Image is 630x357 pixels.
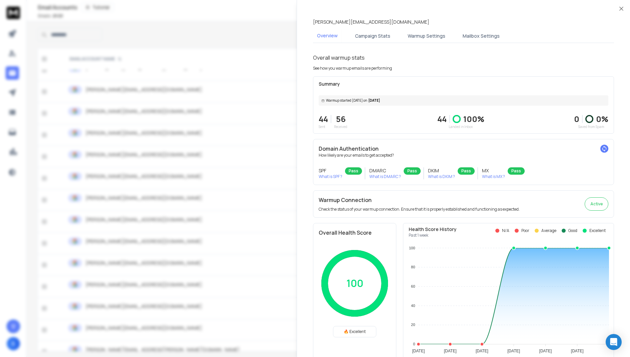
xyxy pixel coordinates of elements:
p: Average [541,228,556,233]
h3: DKIM [428,167,455,174]
div: Pass [404,167,421,175]
p: Excellent [589,228,606,233]
p: N/A [502,228,509,233]
button: Mailbox Settings [459,29,504,43]
h3: MX [482,167,505,174]
tspan: [DATE] [539,349,552,353]
p: 100 % [463,114,484,124]
p: Health Score History [409,226,457,233]
strong: 0 [574,113,579,124]
tspan: [DATE] [412,349,425,353]
p: 100 [346,277,363,289]
h1: Overall warmup stats [313,54,365,62]
div: Pass [508,167,525,175]
span: Warmup started [DATE] on [326,98,367,103]
button: Warmup Settings [404,29,449,43]
tspan: 80 [411,265,415,269]
tspan: [DATE] [444,349,457,353]
tspan: [DATE] [571,349,584,353]
div: Pass [345,167,362,175]
tspan: [DATE] [476,349,488,353]
div: Pass [458,167,475,175]
tspan: [DATE] [507,349,520,353]
h2: Domain Authentication [319,145,608,153]
tspan: 20 [411,323,415,327]
div: 🔥 Excellent [333,326,376,337]
p: 44 [437,114,447,124]
tspan: 100 [409,246,415,250]
p: Landed in Inbox [437,124,484,129]
p: What is MX ? [482,174,505,179]
tspan: 60 [411,284,415,288]
p: How likely are your emails to get accepted? [319,153,608,158]
p: Good [568,228,577,233]
p: 0 % [596,114,608,124]
button: Campaign Stats [351,29,394,43]
p: Summary [319,81,608,87]
p: What is SPF ? [319,174,342,179]
tspan: 40 [411,304,415,308]
tspan: 0 [413,342,415,346]
p: Received [334,124,347,129]
p: What is DKIM ? [428,174,455,179]
h3: SPF [319,167,342,174]
h3: DMARC [369,167,401,174]
button: Overview [313,28,342,44]
p: Saved from Spam [574,124,608,129]
p: [PERSON_NAME][EMAIL_ADDRESS][DOMAIN_NAME] [313,19,429,25]
p: Check the status of your warmup connection. Ensure that it is properly established and functionin... [319,207,520,212]
p: 56 [334,114,347,124]
p: See how you warmup emails are performing [313,66,392,71]
button: Active [585,197,608,211]
p: Poor [521,228,529,233]
div: Open Intercom Messenger [606,334,622,350]
h2: Overall Health Score [319,229,391,237]
p: What is DMARC ? [369,174,401,179]
h2: Warmup Connection [319,196,520,204]
p: Sent [319,124,328,129]
p: Past 1 week [409,233,457,238]
p: 44 [319,114,328,124]
div: [DATE] [319,95,608,106]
